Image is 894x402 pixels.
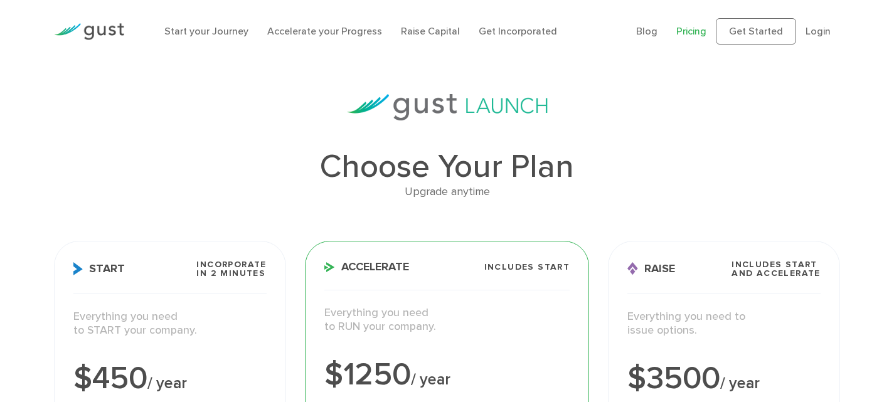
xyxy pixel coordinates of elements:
div: $3500 [627,363,820,394]
a: Accelerate your Progress [267,25,382,37]
a: Raise Capital [401,25,460,37]
a: Get Incorporated [479,25,557,37]
span: / year [411,370,450,389]
p: Everything you need to issue options. [627,310,820,338]
img: Gust Logo [54,23,124,40]
a: Start your Journey [164,25,248,37]
span: Includes START [484,263,570,272]
img: Raise Icon [627,262,638,275]
a: Get Started [716,18,796,45]
div: $450 [73,363,266,394]
img: gust-launch-logos.svg [347,94,548,120]
div: Upgrade anytime [54,183,840,201]
span: Raise [627,262,675,275]
span: / year [720,374,760,393]
span: Accelerate [324,262,409,273]
h1: Choose Your Plan [54,151,840,183]
span: Incorporate in 2 Minutes [196,260,266,278]
div: $1250 [324,359,570,391]
a: Login [806,25,831,37]
p: Everything you need to RUN your company. [324,306,570,334]
a: Pricing [676,25,706,37]
span: Includes START and ACCELERATE [732,260,821,278]
a: Blog [636,25,657,37]
span: / year [147,374,187,393]
img: Start Icon X2 [73,262,83,275]
span: Start [73,262,125,275]
img: Accelerate Icon [324,262,335,272]
p: Everything you need to START your company. [73,310,266,338]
